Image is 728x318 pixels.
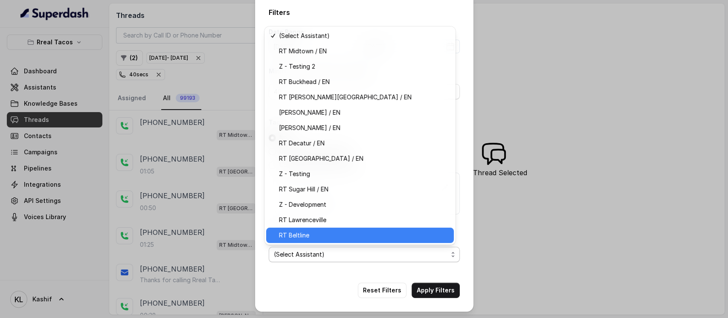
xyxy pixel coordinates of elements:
[269,247,460,262] button: (Select Assistant)
[279,138,449,148] span: RT Decatur / EN
[279,215,449,225] span: RT Lawrenceville
[279,92,449,102] span: RT [PERSON_NAME][GEOGRAPHIC_DATA] / EN
[264,26,455,245] div: (Select Assistant)
[274,249,448,260] span: (Select Assistant)
[279,31,449,41] span: (Select Assistant)
[279,184,449,194] span: RT Sugar Hill / EN
[279,230,449,240] span: RT Beltline
[279,169,449,179] span: Z - Testing
[279,77,449,87] span: RT Buckhead / EN
[279,46,449,56] span: RT Midtown / EN
[279,107,449,118] span: [PERSON_NAME] / EN
[279,123,449,133] span: [PERSON_NAME] / EN
[279,61,449,72] span: Z - Testing 2
[279,153,449,164] span: RT [GEOGRAPHIC_DATA] / EN
[279,199,449,210] span: Z - Development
